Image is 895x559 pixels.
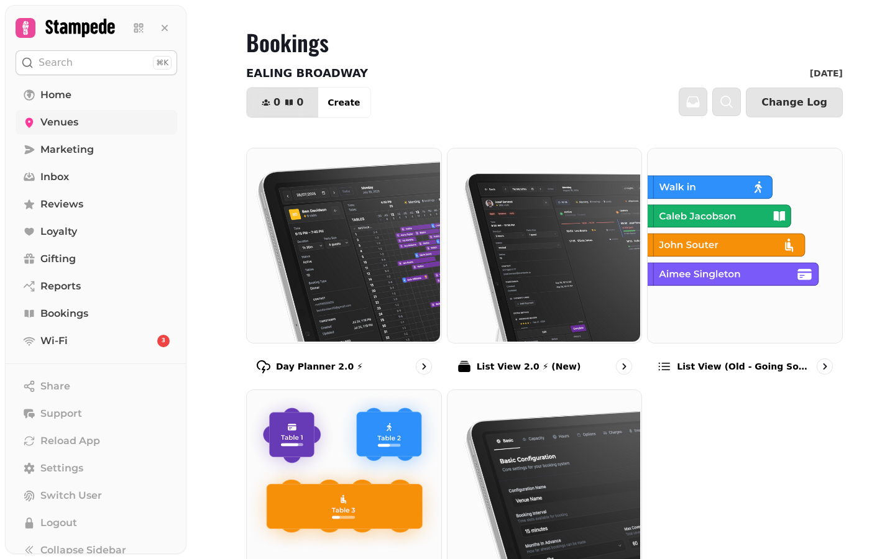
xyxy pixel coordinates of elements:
span: Reviews [40,197,83,212]
span: Collapse Sidebar [40,543,126,558]
a: Bookings [16,301,177,326]
a: Home [16,83,177,107]
span: Wi-Fi [40,334,68,348]
p: EALING BROADWAY [246,65,368,82]
span: Gifting [40,252,76,266]
a: Wi-Fi3 [16,329,177,353]
button: Support [16,401,177,426]
span: Change Log [761,98,827,107]
p: Search [39,55,73,70]
button: Create [318,88,370,117]
p: List view (Old - going soon) [677,360,812,373]
svg: go to [618,360,630,373]
img: Day Planner 2.0 ⚡ [246,147,440,342]
p: List View 2.0 ⚡ (New) [477,360,581,373]
button: Search⌘K [16,50,177,75]
span: Loyalty [40,224,77,239]
span: Venues [40,115,78,130]
span: Marketing [40,142,94,157]
a: Day Planner 2.0 ⚡Day Planner 2.0 ⚡ [246,148,442,384]
span: Reload App [40,434,100,448]
button: Reload App [16,429,177,453]
a: Inbox [16,165,177,189]
span: Inbox [40,170,69,184]
a: Venues [16,110,177,135]
svg: go to [418,360,430,373]
a: Reports [16,274,177,299]
a: Reviews [16,192,177,217]
a: Marketing [16,137,177,162]
button: Switch User [16,483,177,508]
span: Create [328,98,360,107]
button: Share [16,374,177,399]
img: List view (Old - going soon) [646,147,841,342]
svg: go to [819,360,831,373]
a: List view (Old - going soon)List view (Old - going soon) [647,148,843,384]
span: Switch User [40,488,102,503]
span: Share [40,379,70,394]
a: Gifting [16,247,177,271]
a: Settings [16,456,177,481]
span: 0 [296,98,303,107]
button: Logout [16,511,177,535]
span: 0 [273,98,280,107]
span: Support [40,406,82,421]
a: Loyalty [16,219,177,244]
span: Settings [40,461,83,476]
a: List View 2.0 ⚡ (New)List View 2.0 ⚡ (New) [447,148,643,384]
div: ⌘K [153,56,172,70]
button: Change Log [746,88,843,117]
span: Reports [40,279,81,294]
span: Logout [40,516,77,530]
p: [DATE] [810,67,843,80]
span: Home [40,88,71,102]
p: Day Planner 2.0 ⚡ [276,360,363,373]
img: List View 2.0 ⚡ (New) [446,147,641,342]
span: 3 [162,337,165,345]
span: Bookings [40,306,88,321]
button: 00 [247,88,318,117]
